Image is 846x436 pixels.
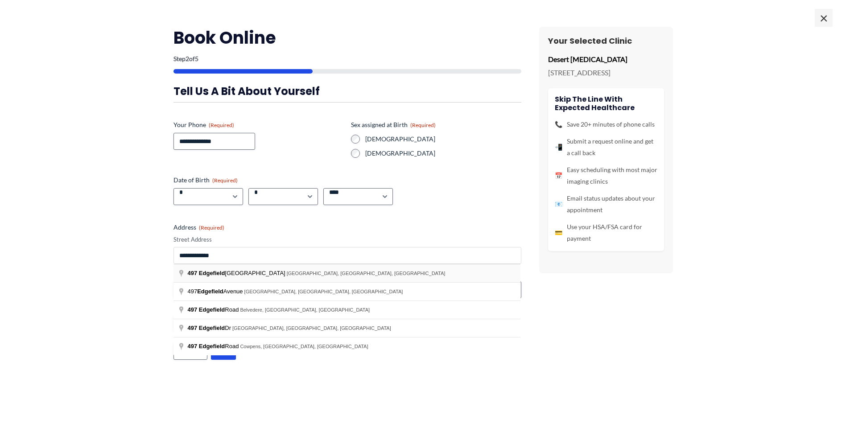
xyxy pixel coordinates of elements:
[240,307,370,313] span: Belvedere, [GEOGRAPHIC_DATA], [GEOGRAPHIC_DATA]
[209,122,234,128] span: (Required)
[555,193,657,216] li: Email status updates about your appointment
[173,56,521,62] p: Step of
[555,141,562,153] span: 📲
[188,343,225,350] span: 497 Edgefield
[188,306,240,313] span: Road
[548,36,664,46] h3: Your Selected Clinic
[195,55,198,62] span: 5
[555,136,657,159] li: Submit a request online and get a call back
[188,270,287,276] span: [GEOGRAPHIC_DATA]
[548,66,664,79] p: [STREET_ADDRESS]
[173,27,521,49] h2: Book Online
[197,288,223,295] span: Edgefield
[173,120,344,129] label: Your Phone
[188,288,244,295] span: 497 Avenue
[555,119,562,130] span: 📞
[199,270,225,276] span: Edgefield
[410,122,436,128] span: (Required)
[188,270,198,276] span: 497
[555,227,562,239] span: 💳
[188,306,225,313] span: 497 Edgefield
[186,55,189,62] span: 2
[173,235,521,244] label: Street Address
[555,95,657,112] h4: Skip the line with Expected Healthcare
[815,9,833,27] span: ×
[173,176,238,185] legend: Date of Birth
[555,119,657,130] li: Save 20+ minutes of phone calls
[173,223,224,232] legend: Address
[188,325,233,331] span: Dr
[555,170,562,181] span: 📅
[212,177,238,184] span: (Required)
[232,325,391,331] span: [GEOGRAPHIC_DATA], [GEOGRAPHIC_DATA], [GEOGRAPHIC_DATA]
[287,271,446,276] span: [GEOGRAPHIC_DATA], [GEOGRAPHIC_DATA], [GEOGRAPHIC_DATA]
[548,53,664,66] p: Desert [MEDICAL_DATA]
[555,164,657,187] li: Easy scheduling with most major imaging clinics
[173,84,521,98] h3: Tell us a bit about yourself
[555,198,562,210] span: 📧
[199,224,224,231] span: (Required)
[365,149,521,158] label: [DEMOGRAPHIC_DATA]
[240,344,368,349] span: Cowpens, [GEOGRAPHIC_DATA], [GEOGRAPHIC_DATA]
[365,135,521,144] label: [DEMOGRAPHIC_DATA]
[188,325,225,331] span: 497 Edgefield
[351,120,436,129] legend: Sex assigned at Birth
[188,343,240,350] span: Road
[555,221,657,244] li: Use your HSA/FSA card for payment
[244,289,403,294] span: [GEOGRAPHIC_DATA], [GEOGRAPHIC_DATA], [GEOGRAPHIC_DATA]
